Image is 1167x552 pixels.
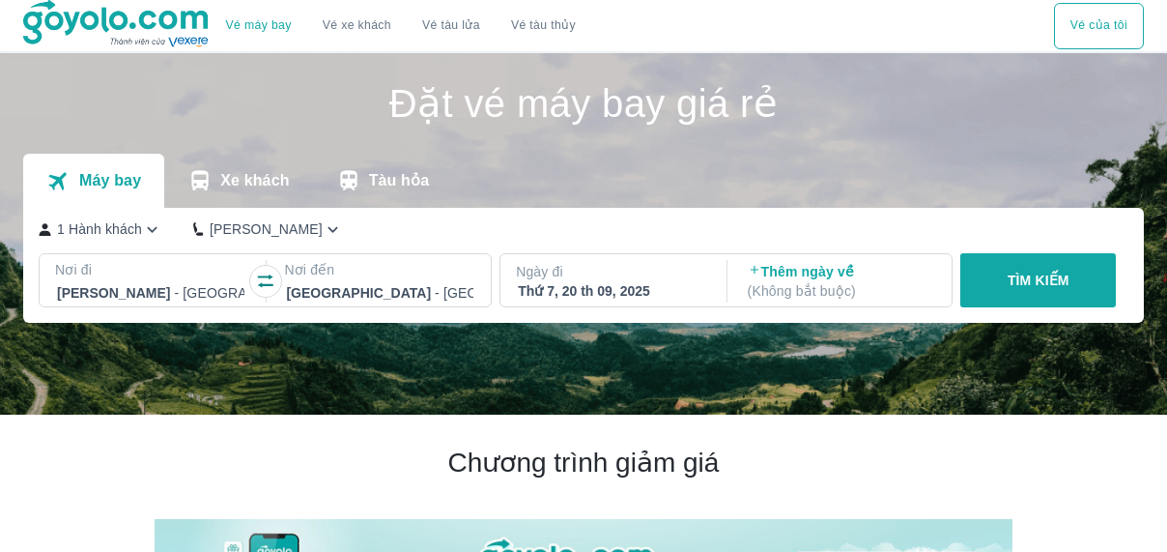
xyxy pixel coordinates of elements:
div: choose transportation mode [1054,3,1144,49]
p: [PERSON_NAME] [210,219,323,239]
div: Thứ 7, 20 th 09, 2025 [518,281,705,301]
p: ( Không bắt buộc ) [748,281,935,301]
p: Thêm ngày về [748,262,935,301]
h1: Đặt vé máy bay giá rẻ [23,84,1144,123]
button: [PERSON_NAME] [193,219,343,240]
p: Nơi đến [284,260,475,279]
p: Máy bay [79,171,141,190]
p: Tàu hỏa [369,171,430,190]
button: Vé tàu thủy [496,3,591,49]
h2: Chương trình giảm giá [155,446,1012,480]
a: Vé xe khách [323,18,391,33]
div: transportation tabs [23,154,452,208]
a: Vé tàu lửa [407,3,496,49]
p: Ngày đi [516,262,707,281]
p: TÌM KIẾM [1008,271,1069,290]
button: 1 Hành khách [39,219,162,240]
p: Xe khách [220,171,289,190]
div: choose transportation mode [211,3,591,49]
button: TÌM KIẾM [960,253,1116,307]
a: Vé máy bay [226,18,292,33]
p: Nơi đi [55,260,246,279]
p: 1 Hành khách [57,219,142,239]
button: Vé của tôi [1054,3,1144,49]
